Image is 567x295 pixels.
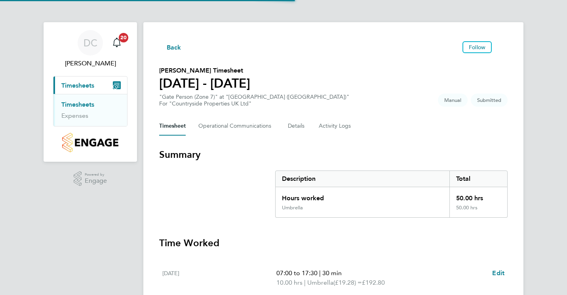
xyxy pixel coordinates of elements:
span: Back [167,43,181,52]
a: Edit [492,268,504,278]
h3: Summary [159,148,508,161]
span: DC [84,38,97,48]
div: 50.00 hrs [449,205,507,217]
span: This timesheet is Submitted. [471,94,508,107]
span: 07:00 to 17:30 [276,269,318,277]
span: Timesheets [61,82,94,89]
a: Expenses [61,112,88,119]
div: Umbrella [282,205,303,211]
h1: [DATE] - [DATE] [159,75,250,91]
a: Timesheets [61,101,94,108]
a: 20 [109,30,125,56]
a: DC[PERSON_NAME] [53,30,127,68]
div: Total [449,171,507,187]
span: Engage [85,178,107,184]
span: (£19.28) = [333,279,362,286]
nav: Main navigation [44,22,137,162]
span: 20 [119,33,128,42]
div: For "Countryside Properties UK Ltd" [159,100,349,107]
button: Back [159,42,181,52]
button: Activity Logs [319,117,352,136]
div: 50.00 hrs [449,187,507,205]
span: Powered by [85,171,107,178]
span: 10.00 hrs [276,279,303,286]
span: This timesheet was manually created. [438,94,468,107]
span: | [319,269,321,277]
a: Powered byEngage [74,171,107,186]
img: countryside-properties-logo-retina.png [62,133,118,152]
a: Go to home page [53,133,127,152]
div: Description [276,171,449,187]
span: | [304,279,306,286]
span: David Craig [53,59,127,68]
div: Hours worked [276,187,449,205]
button: Operational Communications [198,117,275,136]
span: 30 min [322,269,342,277]
div: Summary [275,170,508,218]
div: "Gate Person (Zone 7)" at "[GEOGRAPHIC_DATA] ([GEOGRAPHIC_DATA])" [159,94,349,107]
button: Timesheets Menu [495,45,508,49]
span: Edit [492,269,504,277]
span: £192.80 [362,279,385,286]
span: Follow [469,44,485,51]
h2: [PERSON_NAME] Timesheet [159,66,250,75]
h3: Time Worked [159,237,508,249]
button: Follow [462,41,492,53]
button: Timesheet [159,117,186,136]
span: Umbrella [307,278,333,287]
div: Timesheets [53,94,127,126]
button: Timesheets [53,77,127,94]
button: Details [288,117,306,136]
div: [DATE] [162,268,276,287]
